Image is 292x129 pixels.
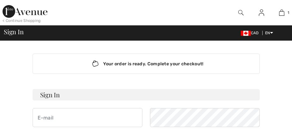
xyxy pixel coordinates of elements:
[33,54,260,74] div: Your order is ready. Complete your checkout!
[254,9,269,17] a: Sign In
[272,9,292,16] a: 1
[4,29,23,35] span: Sign In
[3,5,47,18] img: 1ère Avenue
[241,31,251,36] img: Canadian Dollar
[33,108,142,127] input: E-mail
[259,9,264,16] img: My Info
[252,110,286,126] iframe: Opens a widget where you can find more information
[265,31,273,35] span: EN
[3,18,41,23] div: < Continue Shopping
[288,10,289,16] span: 1
[238,9,244,16] img: search the website
[33,89,260,100] h3: Sign In
[279,9,284,16] img: My Bag
[241,31,261,35] span: CAD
